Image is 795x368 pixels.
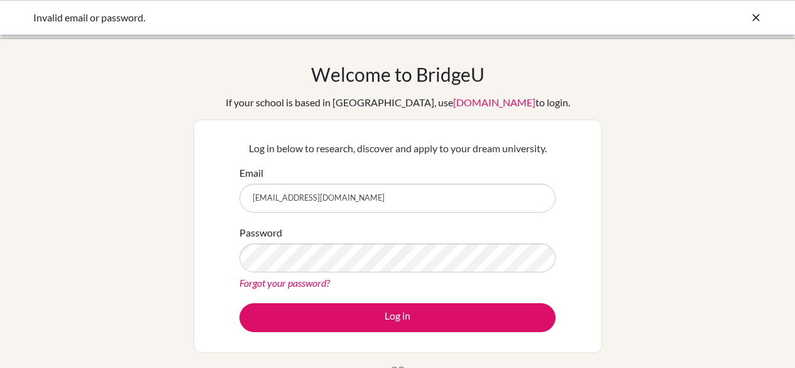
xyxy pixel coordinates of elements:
[453,96,535,108] a: [DOMAIN_NAME]
[239,165,263,181] label: Email
[239,141,556,156] p: Log in below to research, discover and apply to your dream university.
[33,10,574,25] div: Invalid email or password.
[226,95,570,110] div: If your school is based in [GEOGRAPHIC_DATA], use to login.
[311,63,485,86] h1: Welcome to BridgeU
[239,225,282,240] label: Password
[239,303,556,332] button: Log in
[239,277,330,289] a: Forgot your password?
